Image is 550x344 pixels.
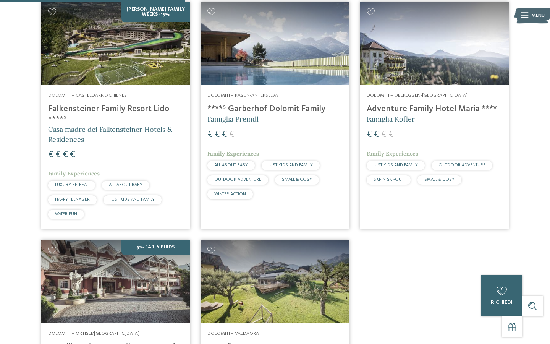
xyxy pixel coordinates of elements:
[48,125,172,143] span: Casa madre dei Falkensteiner Hotels & Residences
[481,275,522,316] a: richiedi
[424,177,455,182] span: SMALL & COSY
[207,93,278,98] span: Dolomiti – Rasun-Anterselva
[388,130,394,139] span: €
[207,130,213,139] span: €
[207,115,259,123] span: Famiglia Preindl
[109,183,142,187] span: ALL ABOUT BABY
[229,130,235,139] span: €
[55,150,61,159] span: €
[201,2,349,85] img: Cercate un hotel per famiglie? Qui troverete solo i migliori!
[201,2,349,229] a: Cercate un hotel per famiglie? Qui troverete solo i migliori! Dolomiti – Rasun-Anterselva ****ˢ G...
[201,240,349,323] img: Cercate un hotel per famiglie? Qui troverete solo i migliori!
[41,240,190,323] img: Family Spa Grand Hotel Cavallino Bianco ****ˢ
[48,150,53,159] span: €
[110,197,155,202] span: JUST KIDS AND FAMILY
[367,115,415,123] span: Famiglia Kofler
[41,2,190,85] img: Cercate un hotel per famiglie? Qui troverete solo i migliori!
[367,93,467,98] span: Dolomiti – Obereggen-[GEOGRAPHIC_DATA]
[55,197,90,202] span: HAPPY TEENAGER
[48,93,127,98] span: Dolomiti – Casteldarne/Chienes
[48,104,183,125] h4: Falkensteiner Family Resort Lido ****ˢ
[215,130,220,139] span: €
[360,2,509,229] a: Cercate un hotel per famiglie? Qui troverete solo i migliori! Dolomiti – Obereggen-[GEOGRAPHIC_DA...
[491,300,513,305] span: richiedi
[48,331,139,336] span: Dolomiti – Ortisei/[GEOGRAPHIC_DATA]
[55,183,88,187] span: LUXURY RETREAT
[214,163,248,167] span: ALL ABOUT BABY
[374,130,379,139] span: €
[41,2,190,229] a: Cercate un hotel per famiglie? Qui troverete solo i migliori! [PERSON_NAME] Family Weeks -15% Dol...
[70,150,75,159] span: €
[207,104,343,114] h4: ****ˢ Garberhof Dolomit Family
[374,163,418,167] span: JUST KIDS AND FAMILY
[214,192,246,196] span: WINTER ACTION
[207,150,259,157] span: Family Experiences
[438,163,485,167] span: OUTDOOR ADVENTURE
[374,177,404,182] span: SKI-IN SKI-OUT
[269,163,313,167] span: JUST KIDS AND FAMILY
[214,177,261,182] span: OUTDOOR ADVENTURE
[367,130,372,139] span: €
[63,150,68,159] span: €
[381,130,387,139] span: €
[222,130,227,139] span: €
[360,2,509,85] img: Adventure Family Hotel Maria ****
[367,150,418,157] span: Family Experiences
[367,104,502,114] h4: Adventure Family Hotel Maria ****
[282,177,312,182] span: SMALL & COSY
[207,331,259,336] span: Dolomiti – Valdaora
[55,212,77,216] span: WATER FUN
[48,170,100,177] span: Family Experiences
